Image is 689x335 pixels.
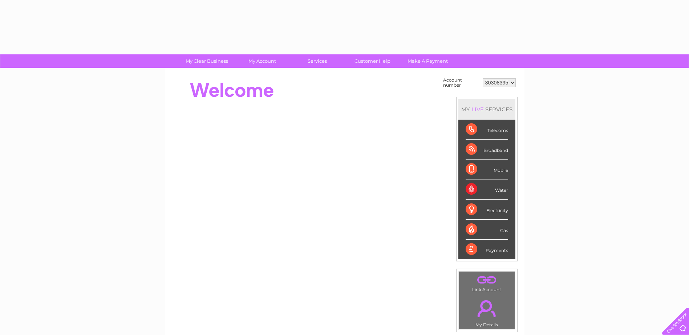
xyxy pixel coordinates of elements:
td: Account number [441,76,481,90]
a: . [461,296,513,321]
a: Services [287,54,347,68]
a: Customer Help [343,54,402,68]
div: Mobile [466,160,508,179]
div: Gas [466,220,508,240]
a: . [461,273,513,286]
div: MY SERVICES [458,99,515,120]
td: My Details [459,294,515,330]
div: Water [466,179,508,199]
td: Link Account [459,271,515,294]
a: My Account [232,54,292,68]
a: My Clear Business [177,54,237,68]
div: LIVE [470,106,485,113]
a: Make A Payment [398,54,458,68]
div: Broadband [466,140,508,160]
div: Payments [466,240,508,259]
div: Telecoms [466,120,508,140]
div: Electricity [466,200,508,220]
